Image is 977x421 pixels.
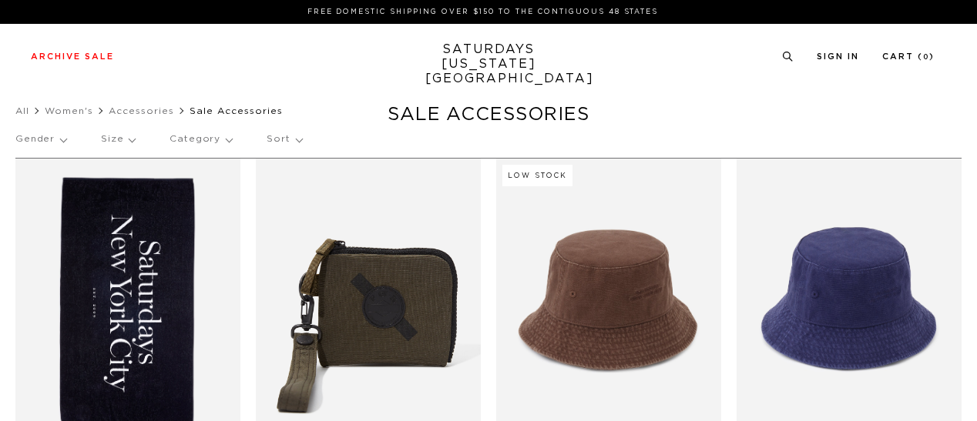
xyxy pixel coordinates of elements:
[923,54,929,61] small: 0
[190,106,283,115] span: Sale Accessories
[425,42,552,86] a: SATURDAYS[US_STATE][GEOGRAPHIC_DATA]
[15,106,29,115] a: All
[109,106,174,115] a: Accessories
[817,52,859,61] a: Sign In
[267,122,301,157] p: Sort
[170,122,232,157] p: Category
[101,122,135,157] p: Size
[45,106,93,115] a: Women's
[15,122,66,157] p: Gender
[37,6,928,18] p: FREE DOMESTIC SHIPPING OVER $150 TO THE CONTIGUOUS 48 STATES
[502,165,572,186] div: Low Stock
[882,52,935,61] a: Cart (0)
[31,52,114,61] a: Archive Sale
